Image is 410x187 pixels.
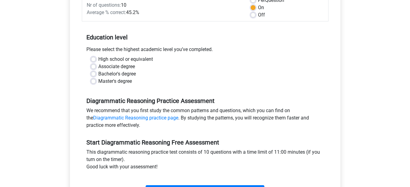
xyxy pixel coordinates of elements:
label: Master's degree [98,78,132,85]
h5: Education level [86,31,324,43]
label: Off [258,11,265,19]
span: Average % correct: [87,9,126,15]
label: Associate degree [98,63,135,70]
h5: Start Diagrammatic Reasoning Free Assessment [86,139,324,146]
label: Bachelor's degree [98,70,136,78]
div: 10 [82,2,246,9]
div: We recommend that you first study the common patterns and questions, which you can find on the . ... [82,107,328,131]
div: 45.2% [82,9,246,16]
div: This diagrammatic reasoning practice test consists of 10 questions with a time limit of 11:00 min... [82,148,328,173]
div: Please select the highest academic level you’ve completed. [82,46,328,56]
span: Nr of questions: [87,2,121,8]
label: High school or equivalent [98,56,153,63]
a: Diagrammatic Reasoning practice page [93,115,178,121]
h5: Diagrammatic Reasoning Practice Assessment [86,97,324,105]
label: On [258,4,264,11]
